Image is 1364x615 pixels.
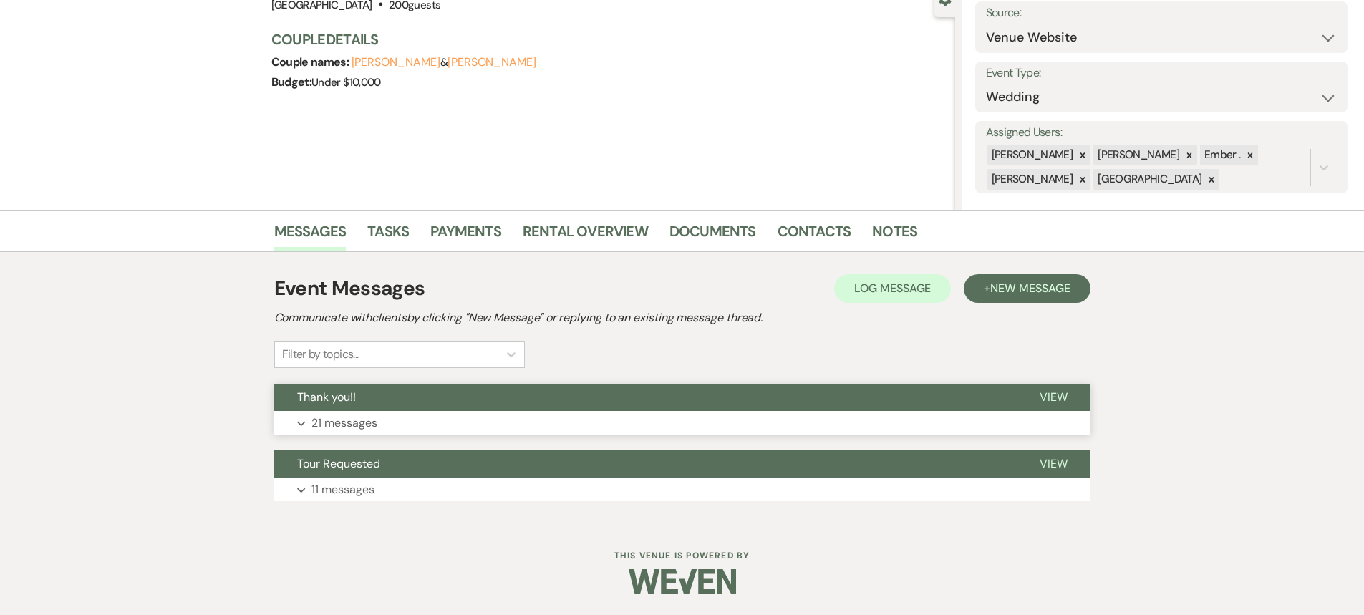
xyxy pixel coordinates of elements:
p: 21 messages [311,414,377,432]
div: [PERSON_NAME] [1093,145,1181,165]
span: View [1040,456,1068,471]
a: Tasks [367,220,409,251]
span: Thank you!! [297,389,356,405]
a: Messages [274,220,347,251]
h2: Communicate with clients by clicking "New Message" or replying to an existing message thread. [274,309,1090,326]
h1: Event Messages [274,273,425,304]
button: Log Message [834,274,951,303]
p: 11 messages [311,480,374,499]
a: Documents [669,220,756,251]
a: Rental Overview [523,220,648,251]
button: [PERSON_NAME] [448,57,536,68]
button: [PERSON_NAME] [352,57,440,68]
div: Ember . [1200,145,1243,165]
span: Couple names: [271,54,352,69]
span: Tour Requested [297,456,380,471]
span: View [1040,389,1068,405]
span: & [352,55,536,69]
div: Filter by topics... [282,346,359,363]
span: New Message [990,281,1070,296]
button: 11 messages [274,478,1090,502]
a: Notes [872,220,917,251]
label: Assigned Users: [986,122,1337,143]
button: View [1017,384,1090,411]
label: Source: [986,3,1337,24]
div: [GEOGRAPHIC_DATA] [1093,169,1204,190]
a: Contacts [778,220,851,251]
span: Budget: [271,74,312,89]
span: Under $10,000 [311,75,381,89]
button: 21 messages [274,411,1090,435]
button: Tour Requested [274,450,1017,478]
button: Thank you!! [274,384,1017,411]
div: [PERSON_NAME] [987,145,1075,165]
span: Log Message [854,281,931,296]
h3: Couple Details [271,29,941,49]
img: Weven Logo [629,556,736,606]
button: View [1017,450,1090,478]
label: Event Type: [986,63,1337,84]
a: Payments [430,220,501,251]
button: +New Message [964,274,1090,303]
div: [PERSON_NAME] [987,169,1075,190]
